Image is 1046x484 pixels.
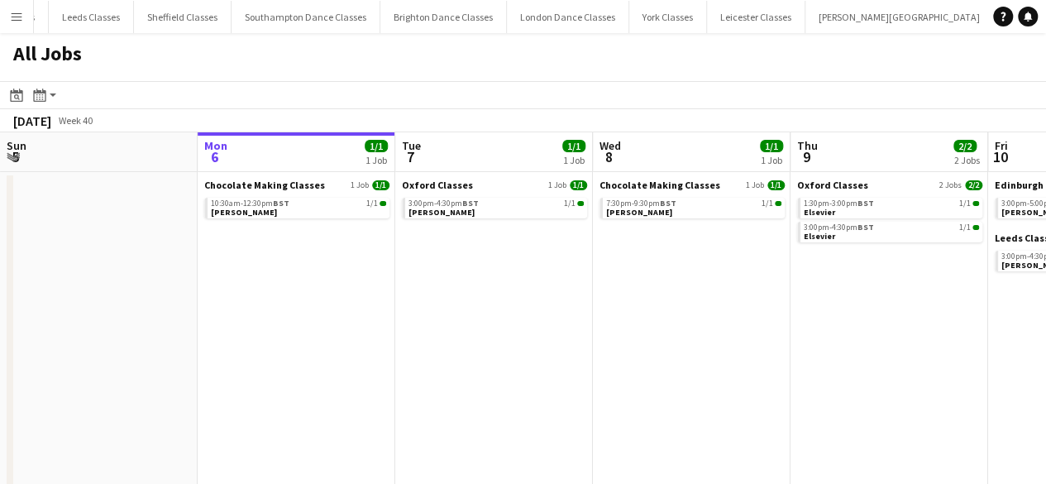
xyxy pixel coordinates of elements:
[857,198,874,208] span: BST
[13,113,51,129] div: [DATE]
[797,179,868,191] span: Oxford Classes
[563,154,585,166] div: 1 Job
[202,147,227,166] span: 6
[273,198,289,208] span: BST
[570,180,587,190] span: 1/1
[775,201,781,206] span: 1/1
[211,199,289,208] span: 10:30am-12:30pm
[972,201,979,206] span: 1/1
[599,179,785,222] div: Chocolate Making Classes1 Job1/17:30pm-9:30pmBST1/1[PERSON_NAME]
[211,207,277,218] span: Will Hughes
[804,207,835,218] span: Elsevier
[462,198,479,208] span: BST
[959,199,971,208] span: 1/1
[548,180,566,190] span: 1 Job
[408,199,479,208] span: 3:00pm-4:30pm
[761,154,782,166] div: 1 Job
[797,179,982,246] div: Oxford Classes2 Jobs2/21:30pm-3:00pmBST1/1Elsevier3:00pm-4:30pmBST1/1Elsevier
[954,154,980,166] div: 2 Jobs
[972,225,979,230] span: 1/1
[380,1,507,33] button: Brighton Dance Classes
[992,147,1008,166] span: 10
[746,180,764,190] span: 1 Job
[959,223,971,232] span: 1/1
[204,179,389,191] a: Chocolate Making Classes1 Job1/1
[4,147,26,166] span: 5
[606,207,672,218] span: Shellie Wells
[953,140,977,152] span: 2/2
[795,147,818,166] span: 9
[804,223,874,232] span: 3:00pm-4:30pm
[564,199,576,208] span: 1/1
[408,198,584,217] a: 3:00pm-4:30pmBST1/1[PERSON_NAME]
[204,138,227,153] span: Mon
[707,1,805,33] button: Leicester Classes
[857,222,874,232] span: BST
[365,154,387,166] div: 1 Job
[562,140,585,152] span: 1/1
[804,199,874,208] span: 1:30pm-3:00pm
[49,1,134,33] button: Leeds Classes
[995,138,1008,153] span: Fri
[965,180,982,190] span: 2/2
[660,198,676,208] span: BST
[577,201,584,206] span: 1/1
[797,138,818,153] span: Thu
[7,138,26,153] span: Sun
[134,1,232,33] button: Sheffield Classes
[507,1,629,33] button: London Dance Classes
[762,199,773,208] span: 1/1
[805,1,994,33] button: [PERSON_NAME][GEOGRAPHIC_DATA]
[606,199,676,208] span: 7:30pm-9:30pm
[211,198,386,217] a: 10:30am-12:30pmBST1/1[PERSON_NAME]
[760,140,783,152] span: 1/1
[366,199,378,208] span: 1/1
[797,179,982,191] a: Oxford Classes2 Jobs2/2
[365,140,388,152] span: 1/1
[372,180,389,190] span: 1/1
[606,198,781,217] a: 7:30pm-9:30pmBST1/1[PERSON_NAME]
[408,207,475,218] span: Naomi Taylor
[804,231,835,242] span: Elsevier
[402,179,587,191] a: Oxford Classes1 Job1/1
[402,179,587,222] div: Oxford Classes1 Job1/13:00pm-4:30pmBST1/1[PERSON_NAME]
[204,179,325,191] span: Chocolate Making Classes
[804,222,979,241] a: 3:00pm-4:30pmBST1/1Elsevier
[597,147,621,166] span: 8
[804,198,979,217] a: 1:30pm-3:00pmBST1/1Elsevier
[399,147,421,166] span: 7
[232,1,380,33] button: Southampton Dance Classes
[380,201,386,206] span: 1/1
[402,179,473,191] span: Oxford Classes
[599,138,621,153] span: Wed
[599,179,720,191] span: Chocolate Making Classes
[351,180,369,190] span: 1 Job
[767,180,785,190] span: 1/1
[939,180,962,190] span: 2 Jobs
[599,179,785,191] a: Chocolate Making Classes1 Job1/1
[629,1,707,33] button: York Classes
[402,138,421,153] span: Tue
[204,179,389,222] div: Chocolate Making Classes1 Job1/110:30am-12:30pmBST1/1[PERSON_NAME]
[55,114,96,127] span: Week 40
